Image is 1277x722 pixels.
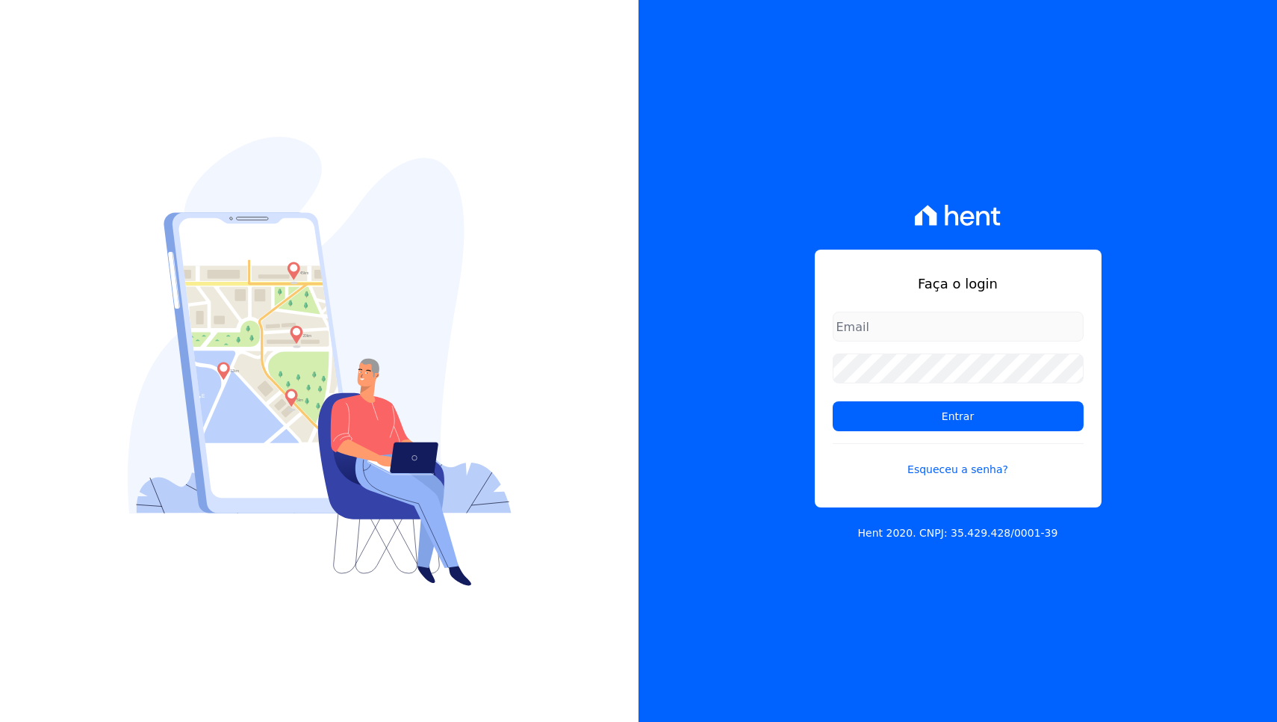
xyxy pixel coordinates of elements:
[833,274,1084,294] h1: Faça o login
[128,137,512,586] img: Login
[833,401,1084,431] input: Entrar
[858,525,1058,541] p: Hent 2020. CNPJ: 35.429.428/0001-39
[833,312,1084,342] input: Email
[833,443,1084,478] a: Esqueceu a senha?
